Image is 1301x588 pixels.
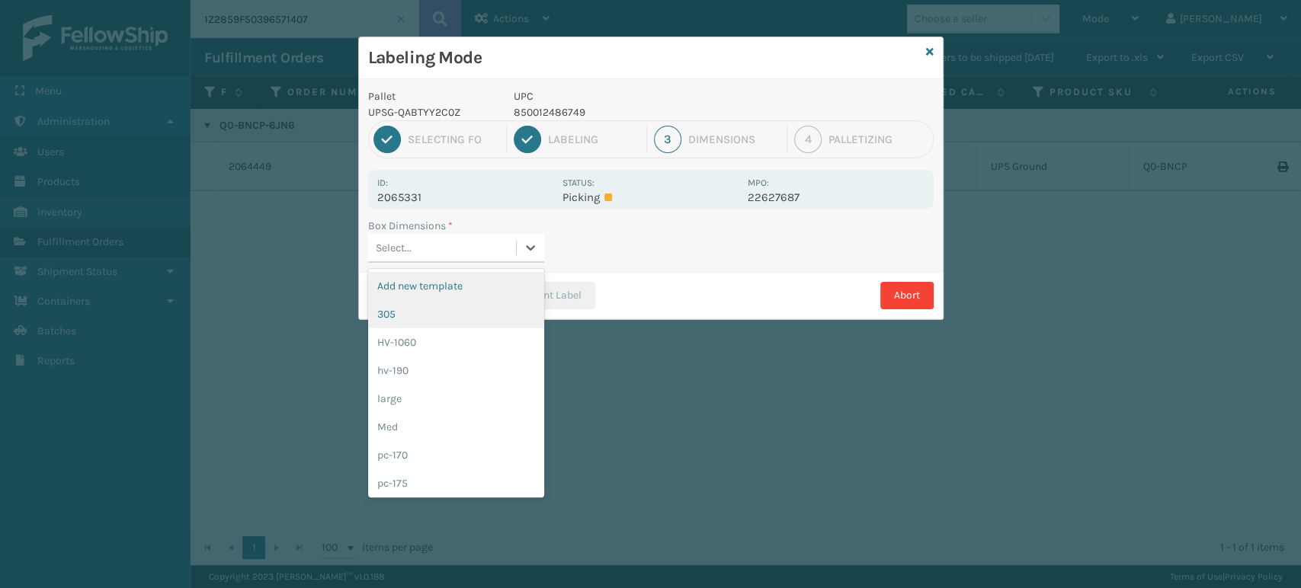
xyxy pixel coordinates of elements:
[514,126,541,153] div: 2
[368,441,544,469] div: pc-170
[368,46,920,69] h3: Labeling Mode
[548,133,639,146] div: Labeling
[368,385,544,413] div: large
[368,104,496,120] p: UPSG-QABTYY2C0Z
[368,88,496,104] p: Pallet
[368,272,544,300] div: Add new template
[368,300,544,328] div: 305
[514,88,739,104] p: UPC
[501,282,595,309] button: Print Label
[368,356,544,385] div: hv-190
[368,469,544,497] div: pc-175
[688,133,780,146] div: Dimensions
[376,240,412,256] div: Select...
[748,190,924,204] p: 22627687
[880,282,934,309] button: Abort
[377,177,388,188] label: Id:
[368,413,544,441] div: Med
[368,218,453,234] label: Box Dimensions
[368,328,544,356] div: HV-1060
[514,104,739,120] p: 850012486749
[748,177,769,188] label: MPO:
[373,126,401,153] div: 1
[562,190,739,204] p: Picking
[654,126,681,153] div: 3
[562,177,594,188] label: Status:
[828,133,928,146] div: Palletizing
[794,126,822,153] div: 4
[408,133,499,146] div: Selecting FO
[377,190,553,204] p: 2065331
